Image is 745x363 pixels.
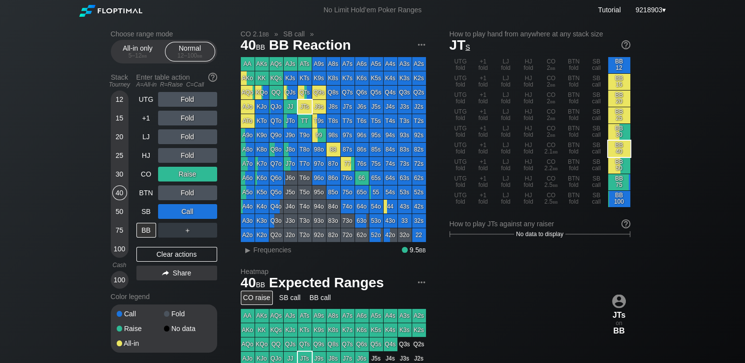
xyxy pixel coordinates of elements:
div: 54s [384,185,397,199]
div: Enter table action [136,69,217,92]
div: Fold [158,92,217,107]
div: 96s [355,128,369,142]
div: No data [164,325,211,332]
div: Q6s [355,86,369,99]
div: BTN fold [563,191,585,207]
div: HJ fold [518,74,540,90]
div: Q4o [269,200,283,213]
div: K7o [255,157,269,171]
div: HJ fold [518,124,540,140]
span: JT [450,37,470,53]
div: 66 [355,171,369,185]
div: 52s [412,185,426,199]
div: BB 15 [608,74,630,90]
div: A9o [241,128,255,142]
div: JTo [284,114,297,128]
div: AKo [241,71,255,85]
span: 9218903 [636,6,663,14]
div: AQo [241,86,255,99]
span: bb [550,131,555,138]
div: JJ [284,100,297,114]
div: J3s [398,100,412,114]
div: +1 fold [472,191,494,207]
div: Q4s [384,86,397,99]
div: SB call [585,191,608,207]
div: A7s [341,57,355,71]
div: Tourney [107,81,132,88]
div: 86o [326,171,340,185]
div: Q7o [269,157,283,171]
div: BTN fold [563,107,585,123]
div: 92s [412,128,426,142]
div: Fold [158,111,217,125]
div: SB call [585,124,608,140]
div: 88 [326,143,340,156]
div: Call [117,310,164,317]
div: A4o [241,200,255,213]
span: » [305,30,319,38]
div: J9s [312,100,326,114]
h2: Choose range mode [111,30,217,38]
div: Q8o [269,143,283,156]
div: CO [136,167,156,181]
div: 94o [312,200,326,213]
div: 74s [384,157,397,171]
span: s [465,41,470,52]
div: SB call [585,91,608,107]
div: 25 [112,148,127,163]
div: UTG fold [450,124,472,140]
div: HJ fold [518,91,540,107]
div: 85o [326,185,340,199]
div: CO 2.5 [540,174,562,190]
div: 84s [384,143,397,156]
div: HJ fold [518,174,540,190]
div: BTN fold [563,141,585,157]
div: BB 40 [608,141,630,157]
div: 12 – 100 [169,52,211,59]
div: 54o [369,200,383,213]
div: Call [158,204,217,219]
span: bb [552,198,558,205]
div: KJs [284,71,297,85]
img: ellipsis.fd386fe8.svg [416,39,427,50]
div: K5o [255,185,269,199]
div: 44 [384,200,397,213]
div: K6s [355,71,369,85]
div: T6s [355,114,369,128]
div: +1 fold [472,157,494,174]
div: KQs [269,71,283,85]
div: LJ fold [495,141,517,157]
span: 40 [239,38,267,54]
div: UTG fold [450,107,472,123]
div: 15 [112,111,127,125]
div: TT [298,114,312,128]
div: T3o [298,214,312,228]
span: bb [552,148,558,155]
div: J8s [326,100,340,114]
div: SB call [585,141,608,157]
div: UTG fold [450,174,472,190]
div: 20 [112,129,127,144]
div: BB 75 [608,174,630,190]
div: Fold [158,129,217,144]
div: ATs [298,57,312,71]
div: BB 100 [608,191,630,207]
div: +1 fold [472,107,494,123]
div: 5 – 12 [117,52,159,59]
div: +1 fold [472,174,494,190]
div: CO 2 [540,74,562,90]
div: 98o [312,143,326,156]
div: LJ fold [495,57,517,73]
div: HJ fold [518,57,540,73]
div: CO 2 [540,57,562,73]
div: ▾ [633,4,667,15]
div: LJ fold [495,74,517,90]
div: BB 25 [608,107,630,123]
div: BTN fold [563,124,585,140]
div: J8o [284,143,297,156]
div: BTN fold [563,91,585,107]
div: BB 20 [608,91,630,107]
div: BTN [136,185,156,200]
div: K9s [312,71,326,85]
div: AJo [241,100,255,114]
